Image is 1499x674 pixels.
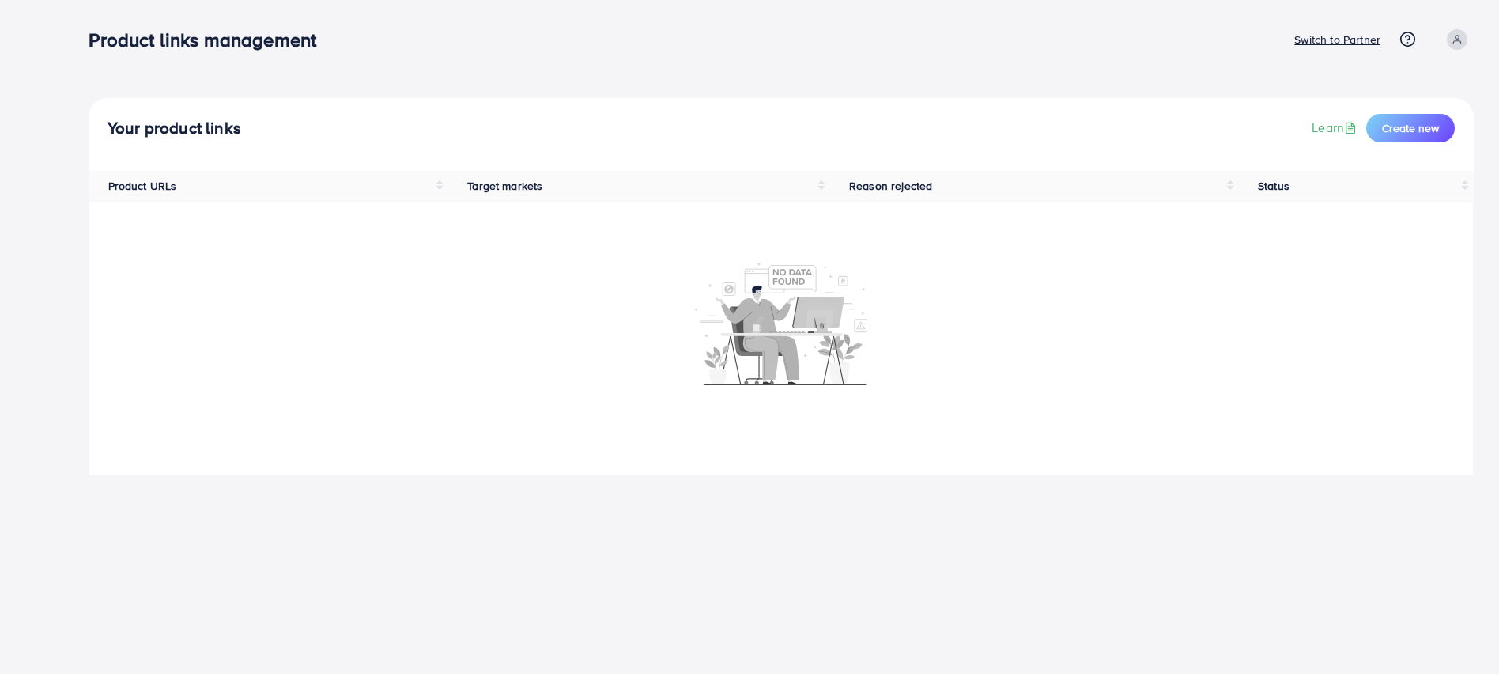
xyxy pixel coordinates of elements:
span: Target markets [467,178,542,194]
span: Status [1258,178,1289,194]
h4: Your product links [108,119,241,138]
img: No account [695,261,867,385]
span: Product URLs [108,178,177,194]
button: Create new [1366,114,1455,142]
span: Create new [1382,120,1439,136]
h3: Product links management [89,28,329,51]
a: Learn [1312,119,1360,137]
p: Switch to Partner [1294,30,1380,49]
span: Reason rejected [849,178,932,194]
